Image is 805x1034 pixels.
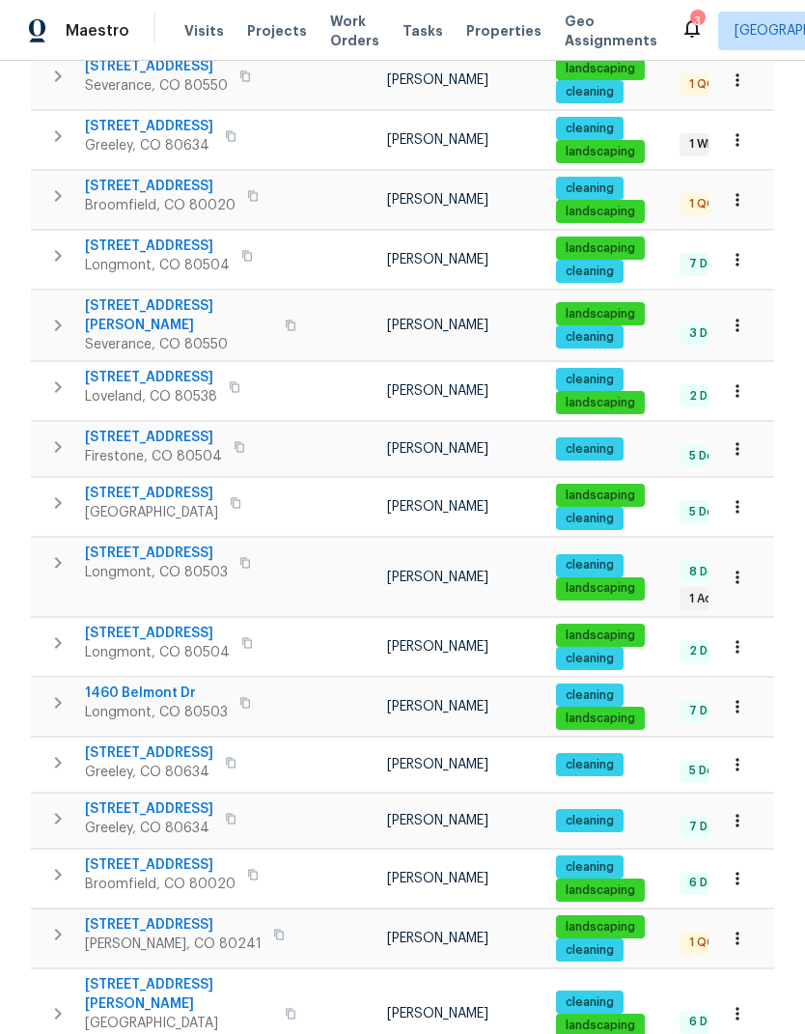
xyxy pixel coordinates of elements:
[558,628,643,644] span: landscaping
[681,256,737,272] span: 7 Done
[558,329,622,346] span: cleaning
[330,12,379,50] span: Work Orders
[558,181,622,197] span: cleaning
[681,136,725,153] span: 1 WIP
[558,882,643,899] span: landscaping
[558,511,622,527] span: cleaning
[558,757,622,773] span: cleaning
[558,306,643,322] span: landscaping
[85,117,213,136] span: [STREET_ADDRESS]
[565,12,657,50] span: Geo Assignments
[466,21,541,41] span: Properties
[85,643,230,662] span: Longmont, CO 80504
[387,700,488,713] span: [PERSON_NAME]
[558,204,643,220] span: landscaping
[85,819,213,838] span: Greeley, CO 80634
[681,504,736,520] span: 5 Done
[85,237,230,256] span: [STREET_ADDRESS]
[85,563,228,582] span: Longmont, CO 80503
[558,84,622,100] span: cleaning
[85,915,262,935] span: [STREET_ADDRESS]
[85,387,217,406] span: Loveland, CO 80538
[184,21,224,41] span: Visits
[85,975,273,1014] span: [STREET_ADDRESS][PERSON_NAME]
[558,687,622,704] span: cleaning
[558,651,622,667] span: cleaning
[681,564,737,580] span: 8 Done
[681,763,736,779] span: 5 Done
[85,335,273,354] span: Severance, CO 80550
[558,144,643,160] span: landscaping
[85,57,228,76] span: [STREET_ADDRESS]
[681,819,737,835] span: 7 Done
[85,544,228,563] span: [STREET_ADDRESS]
[85,428,222,447] span: [STREET_ADDRESS]
[681,448,736,464] span: 5 Done
[85,875,236,894] span: Broomfield, CO 80020
[681,325,737,342] span: 3 Done
[558,859,622,876] span: cleaning
[558,557,622,573] span: cleaning
[85,177,236,196] span: [STREET_ADDRESS]
[558,121,622,137] span: cleaning
[85,855,236,875] span: [STREET_ADDRESS]
[387,758,488,771] span: [PERSON_NAME]
[85,196,236,215] span: Broomfield, CO 80020
[558,264,622,280] span: cleaning
[85,624,230,643] span: [STREET_ADDRESS]
[681,643,737,659] span: 2 Done
[85,447,222,466] span: Firestone, CO 80504
[85,684,228,703] span: 1460 Belmont Dr
[558,372,622,388] span: cleaning
[681,1014,737,1030] span: 6 Done
[85,368,217,387] span: [STREET_ADDRESS]
[681,875,737,891] span: 6 Done
[85,743,213,763] span: [STREET_ADDRESS]
[387,814,488,827] span: [PERSON_NAME]
[387,253,488,266] span: [PERSON_NAME]
[387,384,488,398] span: [PERSON_NAME]
[387,571,488,584] span: [PERSON_NAME]
[558,580,643,597] span: landscaping
[85,703,228,722] span: Longmont, CO 80503
[558,919,643,936] span: landscaping
[558,942,622,959] span: cleaning
[681,591,763,607] span: 1 Accepted
[85,256,230,275] span: Longmont, CO 80504
[85,763,213,782] span: Greeley, CO 80634
[85,136,213,155] span: Greeley, CO 80634
[558,711,643,727] span: landscaping
[387,872,488,885] span: [PERSON_NAME]
[681,935,723,951] span: 1 QC
[558,488,643,504] span: landscaping
[387,1007,488,1020] span: [PERSON_NAME]
[85,484,218,503] span: [STREET_ADDRESS]
[558,240,643,257] span: landscaping
[558,1018,643,1034] span: landscaping
[387,932,488,945] span: [PERSON_NAME]
[387,319,488,332] span: [PERSON_NAME]
[387,133,488,147] span: [PERSON_NAME]
[66,21,129,41] span: Maestro
[387,73,488,87] span: [PERSON_NAME]
[85,296,273,335] span: [STREET_ADDRESS][PERSON_NAME]
[681,196,723,212] span: 1 QC
[387,640,488,654] span: [PERSON_NAME]
[558,395,643,411] span: landscaping
[402,24,443,38] span: Tasks
[681,703,737,719] span: 7 Done
[387,500,488,514] span: [PERSON_NAME]
[387,442,488,456] span: [PERSON_NAME]
[558,441,622,458] span: cleaning
[85,76,228,96] span: Severance, CO 80550
[85,935,262,954] span: [PERSON_NAME], CO 80241
[690,12,704,31] div: 3
[558,994,622,1011] span: cleaning
[85,799,213,819] span: [STREET_ADDRESS]
[247,21,307,41] span: Projects
[681,388,737,405] span: 2 Done
[558,813,622,829] span: cleaning
[558,61,643,77] span: landscaping
[681,76,723,93] span: 1 QC
[85,503,218,522] span: [GEOGRAPHIC_DATA]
